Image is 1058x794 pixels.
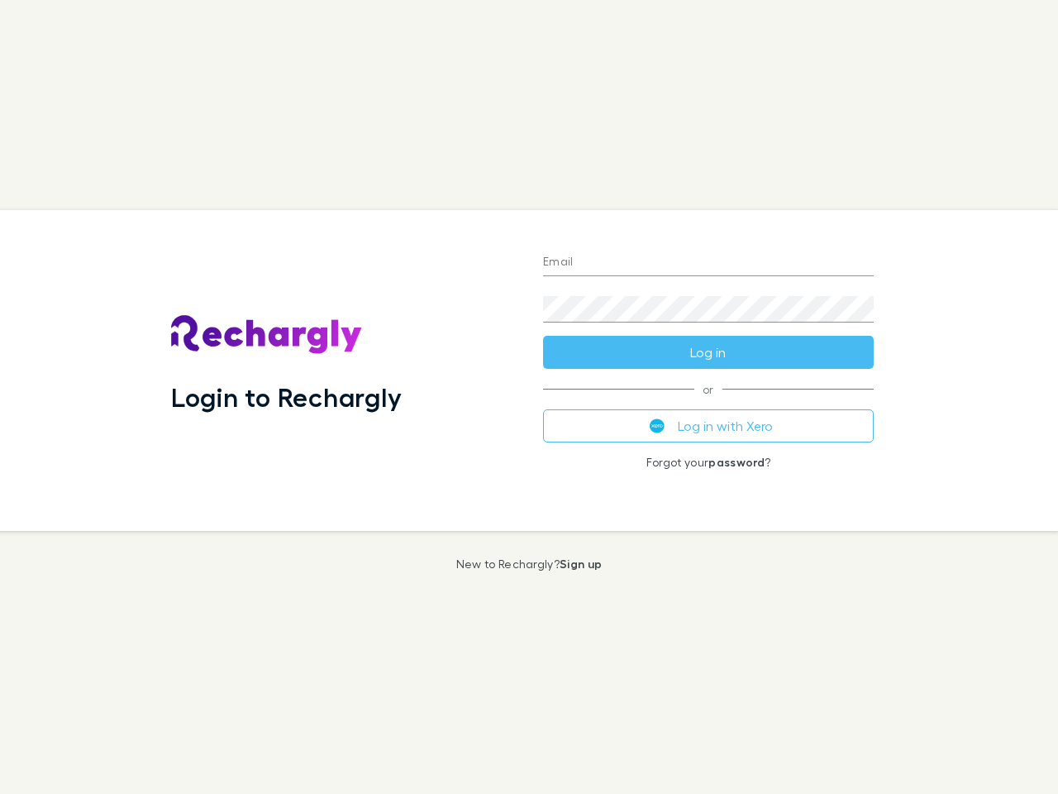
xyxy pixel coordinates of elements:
img: Xero's logo [650,419,665,433]
button: Log in [543,336,874,369]
p: Forgot your ? [543,456,874,469]
a: Sign up [560,557,602,571]
p: New to Rechargly? [456,557,603,571]
h1: Login to Rechargly [171,381,402,413]
button: Log in with Xero [543,409,874,442]
img: Rechargly's Logo [171,315,363,355]
a: password [708,455,765,469]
